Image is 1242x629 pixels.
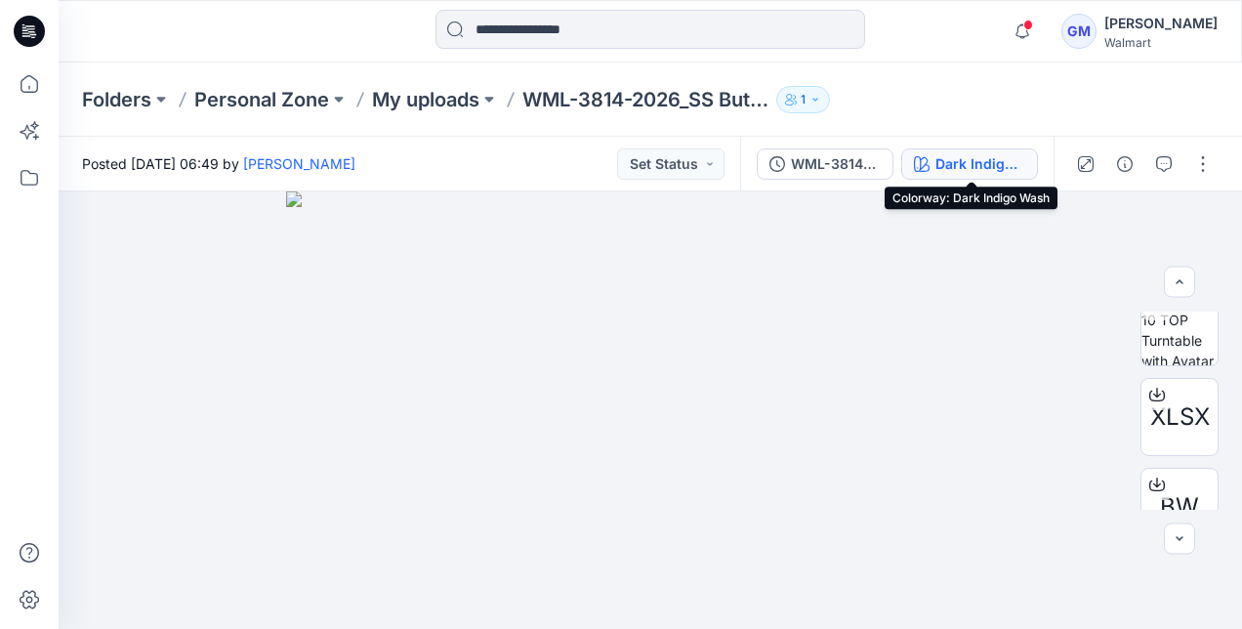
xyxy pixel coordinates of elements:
[1150,399,1210,435] span: XLSX
[791,153,881,175] div: WML-3814-2026_Short Sleeve Denim Jacket_Full Colorway
[522,86,768,113] p: WML-3814-2026_SS Button Down
[286,191,1015,629] img: eyJhbGciOiJIUzI1NiIsImtpZCI6IjAiLCJzbHQiOiJzZXMiLCJ0eXAiOiJKV1QifQ.eyJkYXRhIjp7InR5cGUiOiJzdG9yYW...
[935,153,1025,175] div: Dark Indigo Wash
[243,155,355,172] a: [PERSON_NAME]
[82,153,355,174] span: Posted [DATE] 06:49 by
[1104,35,1218,50] div: Walmart
[801,89,806,110] p: 1
[372,86,479,113] a: My uploads
[901,148,1038,180] button: Dark Indigo Wash
[194,86,329,113] a: Personal Zone
[776,86,830,113] button: 1
[1109,148,1140,180] button: Details
[1160,489,1199,524] span: BW
[757,148,893,180] button: WML-3814-2026_Short Sleeve Denim Jacket_Full Colorway
[82,86,151,113] a: Folders
[1061,14,1097,49] div: GM
[1104,12,1218,35] div: [PERSON_NAME]
[1141,289,1218,365] img: WM MS 10 TOP Turntable with Avatar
